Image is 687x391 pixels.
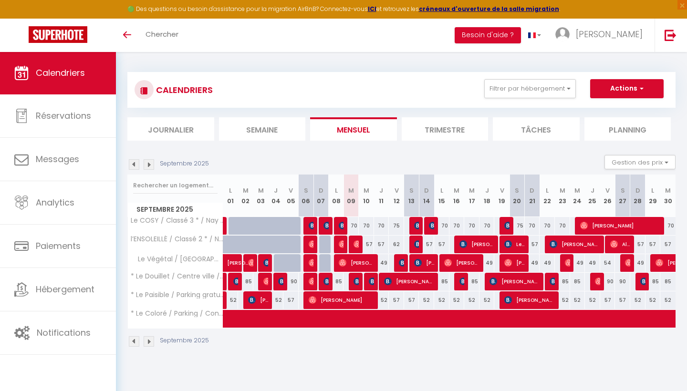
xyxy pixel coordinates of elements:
[660,273,676,290] div: 85
[229,186,232,195] abbr: L
[429,216,434,235] span: [PERSON_NAME]
[36,110,91,122] span: Réservations
[434,236,449,253] div: 57
[494,175,510,217] th: 19
[525,254,540,272] div: 49
[263,254,269,272] span: [PERSON_NAME]
[309,235,314,253] span: [PERSON_NAME]
[600,273,615,290] div: 90
[233,272,239,290] span: [PERSON_NAME]
[550,272,555,290] span: [PERSON_NAME]
[289,186,293,195] abbr: V
[129,291,225,298] span: * Le Paisible / Parking gratuit / Entrée ville *
[604,155,676,169] button: Gestion des prix
[129,310,225,317] span: * Le Coloré / Parking / Confortable *
[354,272,359,290] span: [PERSON_NAME]
[129,273,225,280] span: * Le Douillet / Centre ville / Parking gratuit *
[590,79,664,98] button: Actions
[343,175,359,217] th: 09
[615,175,630,217] th: 27
[459,272,465,290] span: [PERSON_NAME]
[414,254,435,272] span: [PERSON_NAME]
[479,217,495,235] div: 70
[409,186,414,195] abbr: S
[36,283,94,295] span: Hébergement
[600,254,615,272] div: 54
[368,5,376,13] a: ICI
[414,235,419,253] span: [PERSON_NAME]
[404,291,419,309] div: 57
[449,217,465,235] div: 70
[479,175,495,217] th: 18
[449,175,465,217] th: 16
[479,254,495,272] div: 49
[133,177,218,194] input: Rechercher un logement...
[419,291,434,309] div: 52
[223,254,239,272] a: [PERSON_NAME]
[238,175,253,217] th: 02
[615,273,630,290] div: 90
[339,235,344,253] span: [PERSON_NAME]
[374,236,389,253] div: 57
[660,175,676,217] th: 30
[565,254,570,272] span: [PERSON_NAME]
[339,216,344,235] span: [PERSON_NAME]
[319,186,323,195] abbr: D
[555,291,570,309] div: 52
[419,175,434,217] th: 14
[374,291,389,309] div: 52
[268,291,283,309] div: 52
[525,217,540,235] div: 70
[621,186,625,195] abbr: S
[36,153,79,165] span: Messages
[570,254,585,272] div: 49
[515,186,519,195] abbr: S
[615,291,630,309] div: 57
[146,29,178,39] span: Chercher
[546,186,549,195] abbr: L
[645,236,661,253] div: 57
[313,175,329,217] th: 07
[304,186,308,195] abbr: S
[339,254,375,272] span: [PERSON_NAME]
[364,186,369,195] abbr: M
[389,217,404,235] div: 75
[540,217,555,235] div: 70
[464,291,479,309] div: 52
[129,254,225,265] span: Le Végétal / [GEOGRAPHIC_DATA]
[434,273,449,290] div: 85
[665,186,671,195] abbr: M
[329,273,344,290] div: 85
[419,5,559,13] strong: créneaux d'ouverture de la salle migration
[484,79,576,98] button: Filtrer par hébergement
[525,175,540,217] th: 21
[283,273,299,290] div: 90
[374,254,389,272] div: 49
[36,240,81,252] span: Paiements
[424,186,429,195] abbr: D
[555,217,570,235] div: 70
[591,186,594,195] abbr: J
[359,236,374,253] div: 57
[504,291,555,309] span: [PERSON_NAME]
[580,216,662,235] span: [PERSON_NAME]
[660,217,676,235] div: 70
[570,291,585,309] div: 52
[359,217,374,235] div: 70
[395,186,399,195] abbr: V
[459,235,495,253] span: [PERSON_NAME]
[389,236,404,253] div: 62
[36,67,85,79] span: Calendriers
[555,175,570,217] th: 23
[160,336,209,345] p: Septembre 2025
[555,27,570,41] img: ...
[434,175,449,217] th: 15
[384,272,435,290] span: [PERSON_NAME]
[323,216,329,235] span: [PERSON_NAME] [PERSON_NAME]
[630,236,645,253] div: 57
[540,175,555,217] th: 22
[651,186,654,195] abbr: L
[504,216,510,235] span: [PERSON_NAME]
[660,236,676,253] div: 57
[665,29,677,41] img: logout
